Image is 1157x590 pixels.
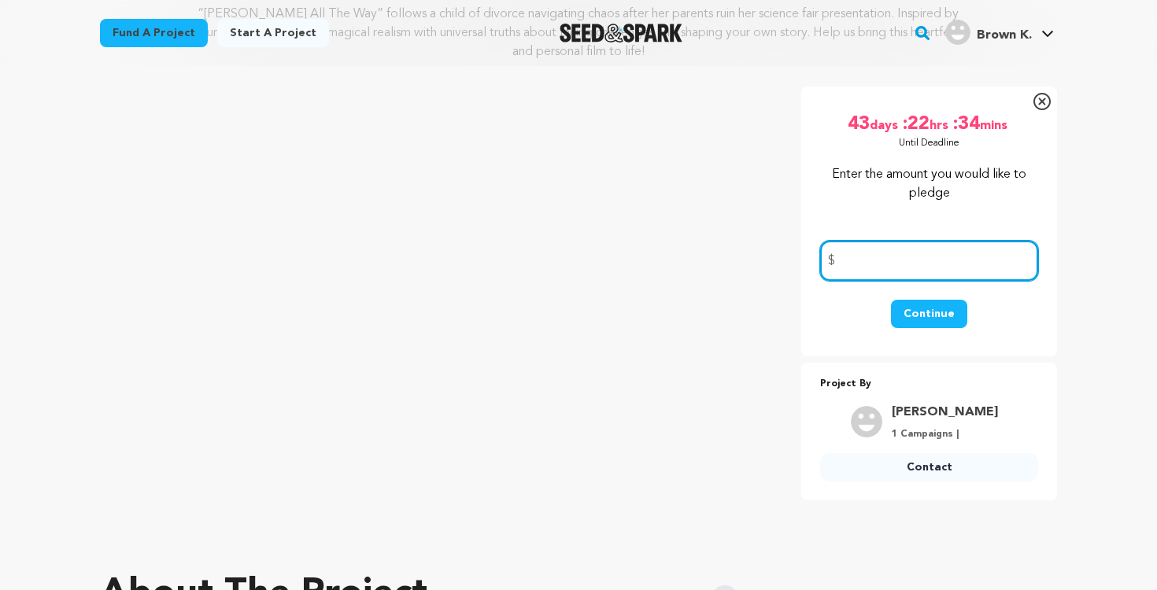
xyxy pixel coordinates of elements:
img: user.png [851,406,882,437]
a: Start a project [217,19,329,47]
a: Goto Karalnik Rachel profile [892,403,998,422]
a: Brown K.'s Profile [942,17,1057,45]
span: :22 [901,112,930,137]
p: Until Deadline [899,137,959,149]
p: Enter the amount you would like to pledge [820,165,1038,203]
a: Fund a project [100,19,208,47]
img: Seed&Spark Logo Dark Mode [560,24,683,42]
a: Contact [820,453,1038,481]
img: user.png [945,20,970,45]
p: 1 Campaigns | [892,428,998,441]
span: $ [828,252,835,271]
span: days [870,112,901,137]
span: Brown K.'s Profile [942,17,1057,50]
span: :34 [952,112,980,137]
button: Continue [891,300,967,328]
div: Brown K.'s Profile [945,20,1032,45]
span: hrs [930,112,952,137]
a: Seed&Spark Homepage [560,24,683,42]
p: Project By [820,375,1038,393]
span: Brown K. [977,29,1032,42]
span: mins [980,112,1011,137]
span: 43 [848,112,870,137]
